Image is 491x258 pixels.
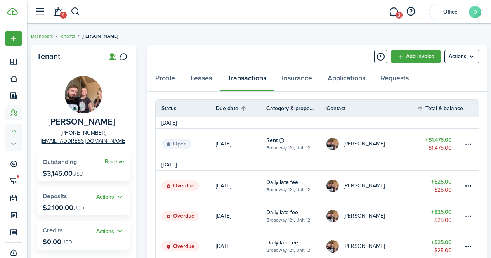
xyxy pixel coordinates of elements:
[61,129,106,137] a: [PHONE_NUMBER]
[48,117,115,127] span: David Solberg
[417,104,463,113] th: Sort
[469,6,481,18] avatar-text: O
[429,144,452,152] table-amount-description: $1,475.00
[216,201,266,231] a: [DATE]
[96,227,124,236] button: Open menu
[431,178,452,186] table-amount-title: $25.00
[43,238,72,246] p: $0.00
[41,137,126,145] a: [EMAIL_ADDRESS][DOMAIN_NAME]
[396,12,403,19] span: 2
[344,243,385,249] table-profile-info-text: [PERSON_NAME]
[216,104,266,113] th: Sort
[43,226,63,235] span: Credits
[266,104,326,113] th: Category & property
[266,201,326,231] a: Daily late feeBroadway 121, Unit 12
[444,50,479,63] button: Open menu
[266,178,298,186] table-info-title: Daily late fee
[444,50,479,63] menu-btn: Actions
[266,144,310,151] table-subtitle: Broadway 121, Unit 12
[320,68,373,92] a: Applications
[73,170,83,178] span: USD
[147,68,183,92] a: Profile
[161,211,199,222] status: Overdue
[43,170,83,177] p: $3,145.00
[386,2,401,22] a: Messaging
[43,192,67,201] span: Deposits
[82,33,118,40] span: [PERSON_NAME]
[156,171,216,201] a: Overdue
[156,161,182,169] td: [DATE]
[33,4,47,19] button: Open sidebar
[344,141,385,147] table-profile-info-text: [PERSON_NAME]
[431,208,452,216] table-amount-title: $25.00
[374,50,387,63] button: Timeline
[216,171,266,201] a: [DATE]
[5,124,22,137] a: tn
[43,204,84,211] p: $2,100.00
[266,216,310,223] table-subtitle: Broadway 121, Unit 12
[391,50,441,63] a: Add invoice
[326,201,417,231] a: David Solberg[PERSON_NAME]
[373,68,416,92] a: Requests
[96,227,124,236] button: Actions
[60,12,67,19] span: 4
[435,9,466,15] span: Office
[326,104,417,113] th: Contact
[96,193,124,202] button: Open menu
[216,140,231,148] p: [DATE]
[216,182,231,190] p: [DATE]
[326,180,339,192] img: David Solberg
[266,208,298,216] table-info-title: Daily late fee
[266,247,310,254] table-subtitle: Broadway 121, Unit 12
[326,210,339,222] img: David Solberg
[266,136,278,144] table-info-title: Rent
[96,193,124,202] button: Actions
[161,241,199,252] status: Overdue
[59,33,75,40] a: Tenants
[434,246,452,255] table-amount-description: $25.00
[434,186,452,194] table-amount-description: $25.00
[31,33,54,40] a: Dashboard
[5,137,22,151] a: sp
[7,8,18,15] img: TenantCloud
[404,5,417,18] button: Open resource center
[5,31,22,46] button: Open menu
[274,68,320,92] a: Insurance
[216,212,231,220] p: [DATE]
[156,104,216,113] th: Status
[326,171,417,201] a: David Solberg[PERSON_NAME]
[216,129,266,159] a: [DATE]
[161,139,191,149] status: Open
[105,159,124,165] a: Receive
[50,2,65,22] a: Notifications
[431,238,452,246] table-amount-title: $25.00
[61,238,72,246] span: USD
[326,129,417,159] a: David Solberg[PERSON_NAME]
[326,138,339,150] img: David Solberg
[65,76,102,113] img: David Solberg
[156,129,216,159] a: Open
[425,136,452,144] table-amount-title: $1,475.00
[417,171,463,201] a: $25.00$25.00
[344,213,385,219] table-profile-info-text: [PERSON_NAME]
[183,68,220,92] a: Leases
[37,52,99,61] panel-main-title: Tenant
[71,5,80,18] button: Search
[417,201,463,231] a: $25.00$25.00
[156,119,182,127] td: [DATE]
[156,201,216,231] a: Overdue
[161,180,199,191] status: Overdue
[266,239,298,247] table-info-title: Daily late fee
[266,171,326,201] a: Daily late feeBroadway 121, Unit 12
[326,240,339,253] img: David Solberg
[266,186,310,193] table-subtitle: Broadway 121, Unit 12
[73,204,84,212] span: USD
[43,158,77,166] span: Outstanding
[344,183,385,189] table-profile-info-text: [PERSON_NAME]
[417,129,463,159] a: $1,475.00$1,475.00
